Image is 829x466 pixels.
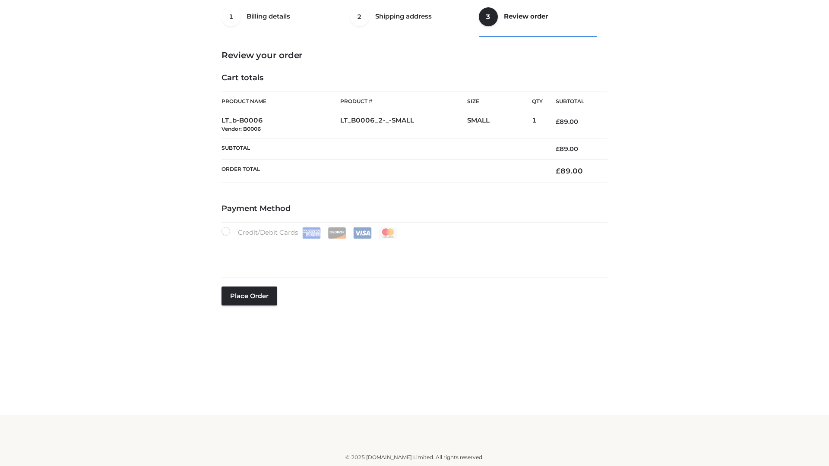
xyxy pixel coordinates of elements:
small: Vendor: B0006 [221,126,261,132]
th: Order Total [221,160,543,183]
button: Place order [221,287,277,305]
bdi: 89.00 [556,118,578,126]
span: £ [556,118,560,126]
th: Size [467,92,528,111]
img: Visa [353,227,372,239]
img: Mastercard [379,227,397,239]
iframe: Secure payment input frame [220,237,606,268]
h4: Payment Method [221,204,608,214]
h3: Review your order [221,50,608,60]
bdi: 89.00 [556,145,578,153]
span: £ [556,145,560,153]
img: Discover [328,227,346,239]
td: LT_b-B0006 [221,111,340,139]
img: Amex [302,227,321,239]
h4: Cart totals [221,73,608,83]
th: Product Name [221,91,340,111]
label: Credit/Debit Cards [221,227,398,239]
td: 1 [532,111,543,139]
span: £ [556,167,560,175]
div: © 2025 [DOMAIN_NAME] Limited. All rights reserved. [128,453,701,462]
td: SMALL [467,111,532,139]
td: LT_B0006_2-_-SMALL [340,111,467,139]
bdi: 89.00 [556,167,583,175]
th: Subtotal [543,92,608,111]
th: Qty [532,91,543,111]
th: Product # [340,91,467,111]
th: Subtotal [221,138,543,159]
